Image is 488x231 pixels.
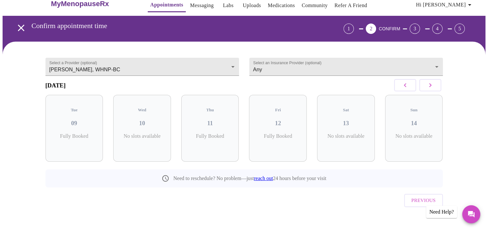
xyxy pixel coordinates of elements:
p: Fully Booked [186,133,234,139]
a: Refer a Friend [334,1,367,10]
div: 5 [454,24,465,34]
p: No slots available [322,133,370,139]
div: 3 [410,24,420,34]
a: Community [302,1,328,10]
a: Messaging [190,1,214,10]
h5: Tue [51,107,98,113]
button: Messages [462,205,480,223]
p: Fully Booked [51,133,98,139]
p: Need to reschedule? No problem—just 24 hours before your visit [173,176,326,181]
a: Medications [268,1,295,10]
span: Previous [411,196,435,205]
div: 4 [432,24,443,34]
h3: 12 [254,120,302,127]
h5: Sat [322,107,370,113]
a: Labs [223,1,234,10]
h3: 10 [118,120,166,127]
h5: Thu [186,107,234,113]
div: [PERSON_NAME], WHNP-BC [45,58,239,76]
h3: Confirm appointment time [32,22,308,30]
span: Hi [PERSON_NAME] [416,0,473,9]
a: Uploads [243,1,261,10]
div: Any [249,58,443,76]
h3: 09 [51,120,98,127]
h3: 11 [186,120,234,127]
h5: Wed [118,107,166,113]
p: Fully Booked [254,133,302,139]
h5: Sun [390,107,438,113]
div: 2 [366,24,376,34]
a: reach out [254,176,273,181]
h3: 14 [390,120,438,127]
h3: 13 [322,120,370,127]
p: No slots available [118,133,166,139]
div: 1 [344,24,354,34]
p: No slots available [390,133,438,139]
span: CONFIRM [379,26,400,31]
h5: Fri [254,107,302,113]
a: Appointments [150,0,183,9]
button: Previous [404,194,443,207]
div: Need Help? [426,206,457,218]
button: open drawer [12,18,31,37]
h3: [DATE] [45,82,66,89]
